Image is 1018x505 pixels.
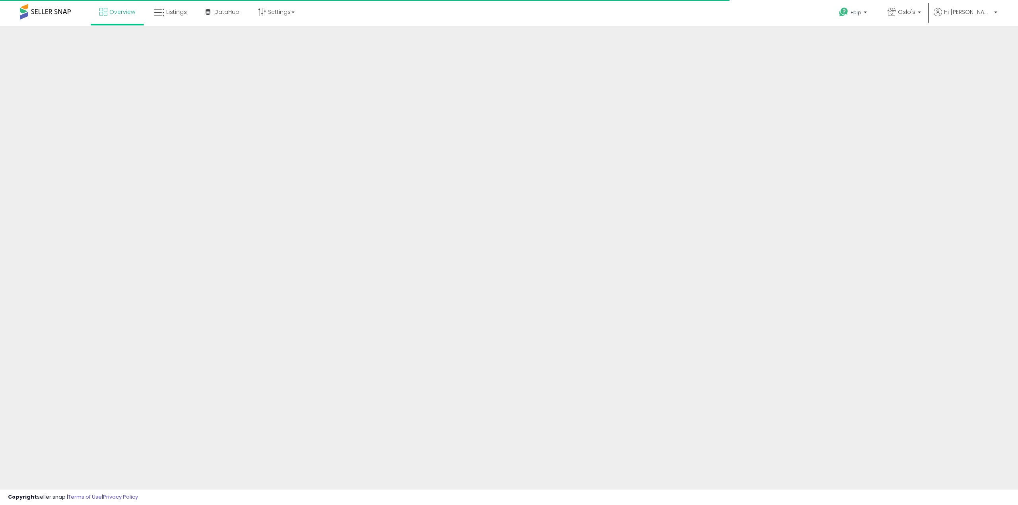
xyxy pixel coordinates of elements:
span: Overview [109,8,135,16]
span: DataHub [214,8,239,16]
span: Hi [PERSON_NAME] [944,8,992,16]
i: Get Help [839,7,849,17]
span: Oslo's [898,8,915,16]
span: Help [851,9,861,16]
a: Hi [PERSON_NAME] [934,8,997,26]
a: Help [833,1,875,26]
span: Listings [166,8,187,16]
